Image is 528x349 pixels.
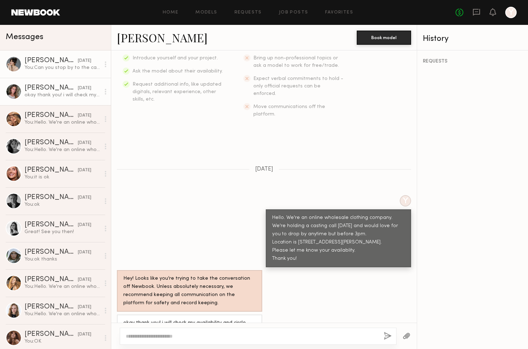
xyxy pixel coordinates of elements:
[133,82,221,102] span: Request additional info, like updated digitals, relevant experience, other skills, etc.
[25,57,78,64] div: [PERSON_NAME]
[25,283,100,290] div: You: Hello. We're an online wholesale clothing company. You can find us by searching for hapticsu...
[253,104,325,117] span: Move communications off the platform.
[195,10,217,15] a: Models
[78,304,91,311] div: [DATE]
[272,214,405,263] div: Hello. We're an online wholesale clothing company. We're holding a casting call [DATE] and would ...
[253,76,343,96] span: Expect verbal commitments to hold - only official requests can be enforced.
[25,276,78,283] div: [PERSON_NAME]
[78,85,91,92] div: [DATE]
[25,174,100,181] div: You: it is ok
[25,194,78,201] div: [PERSON_NAME]
[117,30,208,45] a: [PERSON_NAME]
[25,221,78,229] div: [PERSON_NAME]
[357,34,411,40] a: Book model
[25,201,100,208] div: You: ok
[25,311,100,317] div: You: Hello. We're an online wholesale clothing company. You can find us by searching for hapticsu...
[25,119,100,126] div: You: Hello. We're an online wholesale clothing company. We're holding a casting call [DATE] and w...
[123,319,256,335] div: okay thank you! i will check my availability and circle back
[78,58,91,64] div: [DATE]
[253,56,339,68] span: Bring up non-professional topics or ask a model to work for free/trade.
[78,194,91,201] div: [DATE]
[25,249,78,256] div: [PERSON_NAME]
[235,10,262,15] a: Requests
[25,85,78,92] div: [PERSON_NAME]
[78,167,91,174] div: [DATE]
[25,256,100,263] div: You: ok thanks
[25,304,78,311] div: [PERSON_NAME]
[78,249,91,256] div: [DATE]
[6,33,43,41] span: Messages
[78,276,91,283] div: [DATE]
[25,92,100,98] div: okay thank you! i will check my availability and circle back
[133,69,223,74] span: Ask the model about their availability.
[78,222,91,229] div: [DATE]
[325,10,353,15] a: Favorites
[357,31,411,45] button: Book model
[25,229,100,235] div: Great! See you then!
[25,331,78,338] div: [PERSON_NAME]
[279,10,308,15] a: Job Posts
[78,112,91,119] div: [DATE]
[505,7,517,18] a: Y
[78,140,91,146] div: [DATE]
[25,167,78,174] div: [PERSON_NAME]
[25,146,100,153] div: You: Hello. We're an online wholesale clothing company. We're holding a casting call [DATE] and w...
[25,338,100,345] div: You: OK
[423,59,522,64] div: REQUESTS
[25,64,100,71] div: You: Can you stop by to the casting [DATE]? please let me know your available time.
[123,275,256,307] div: Hey! Looks like you’re trying to take the conversation off Newbook. Unless absolutely necessary, ...
[163,10,179,15] a: Home
[78,331,91,338] div: [DATE]
[25,112,78,119] div: [PERSON_NAME]
[423,35,522,43] div: History
[255,166,273,172] span: [DATE]
[133,56,218,60] span: Introduce yourself and your project.
[25,139,78,146] div: [PERSON_NAME]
